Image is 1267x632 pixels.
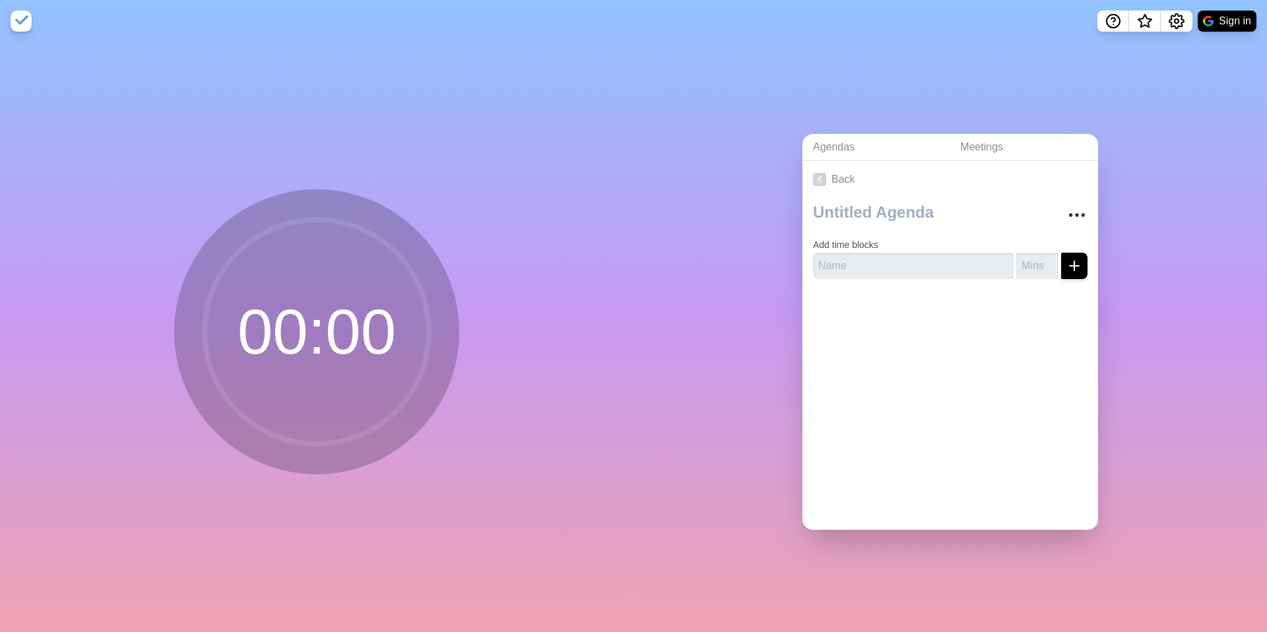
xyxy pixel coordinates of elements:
[1161,11,1192,32] button: Settings
[11,11,32,32] img: timeblocks logo
[813,253,1014,279] input: Name
[950,134,1098,161] a: Meetings
[1203,16,1214,26] img: google logo
[1016,253,1058,279] input: Mins
[813,239,878,250] label: Add time blocks
[802,161,1098,198] a: Back
[1198,11,1256,32] button: Sign in
[1129,11,1161,32] button: What’s new
[1097,11,1129,32] button: Help
[1064,202,1090,228] button: More
[802,134,950,161] a: Agendas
